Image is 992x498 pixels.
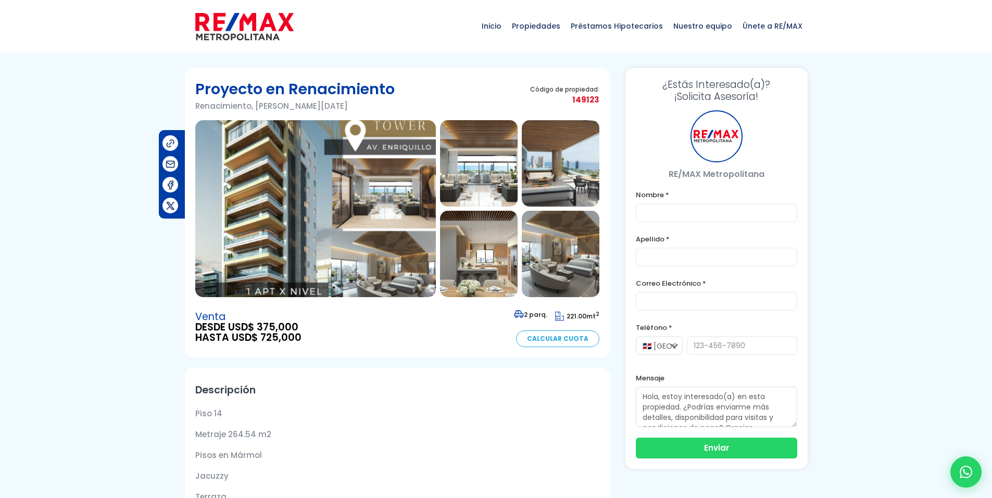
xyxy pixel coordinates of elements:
span: Propiedades [507,10,566,42]
span: Únete a RE/MAX [737,10,808,42]
a: Calcular Cuota [516,330,599,347]
span: 221.00 [567,312,586,321]
span: Nuestro equipo [668,10,737,42]
label: Apellido * [636,233,797,246]
span: Inicio [476,10,507,42]
span: mt [555,312,599,321]
sup: 2 [596,310,599,318]
p: Renacimiento, [PERSON_NAME][DATE] [195,99,395,112]
img: Proyecto en Renacimiento [440,211,518,297]
h1: Proyecto en Renacimiento [195,79,395,99]
p: Pisos en Mármol [195,449,599,462]
label: Correo Electrónico * [636,277,797,290]
span: Préstamos Hipotecarios [566,10,668,42]
span: 149123 [530,93,599,106]
span: 2 parq. [514,310,547,319]
input: 123-456-7890 [687,336,797,355]
p: Piso 14 [195,407,599,420]
label: Nombre * [636,188,797,201]
textarea: Hola, estoy interesado(a) en esta propiedad. ¿Podrías enviarme más detalles, disponibilidad para ... [636,387,797,427]
img: Compartir [165,180,176,190]
img: Compartir [165,200,176,211]
img: Compartir [165,138,176,149]
h2: Descripción [195,378,599,402]
img: Proyecto en Renacimiento [522,120,599,207]
label: Mensaje [636,372,797,385]
img: Proyecto en Renacimiento [195,120,436,297]
span: HASTA USD$ 725,000 [195,333,302,343]
img: Proyecto en Renacimiento [522,211,599,297]
span: ¿Estás Interesado(a)? [636,79,797,91]
p: Metraje 264.54 m2 [195,428,599,441]
img: Compartir [165,159,176,170]
h3: ¡Solicita Asesoría! [636,79,797,103]
p: Jacuzzy [195,469,599,482]
div: RE/MAX Metropolitana [690,110,743,162]
span: Código de propiedad: [530,85,599,93]
p: RE/MAX Metropolitana [636,168,797,181]
img: Proyecto en Renacimiento [440,120,518,207]
label: Teléfono * [636,321,797,334]
button: Enviar [636,438,797,458]
span: DESDE USD$ 375,000 [195,322,302,333]
span: Venta [195,312,302,322]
